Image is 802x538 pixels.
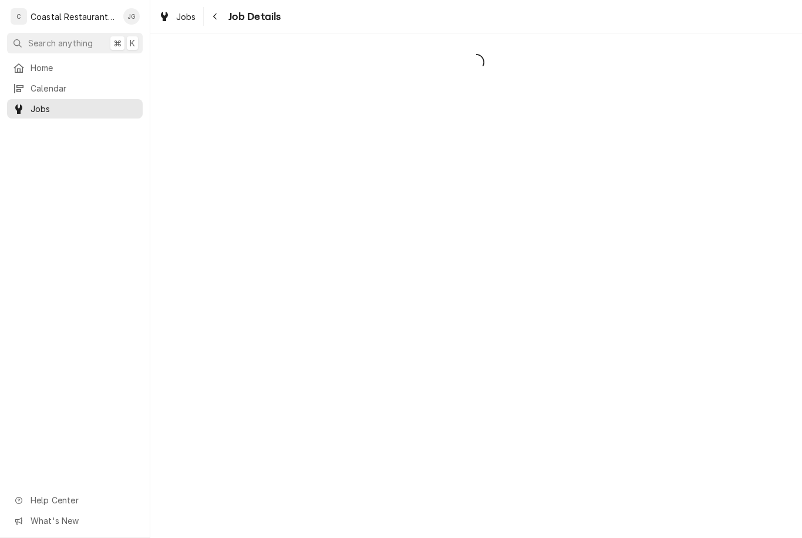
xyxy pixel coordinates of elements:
[123,8,140,25] div: JG
[28,37,93,49] span: Search anything
[130,37,135,49] span: K
[31,62,137,74] span: Home
[225,9,281,25] span: Job Details
[31,11,117,23] div: Coastal Restaurant Repair
[31,103,137,115] span: Jobs
[31,494,136,506] span: Help Center
[176,11,196,23] span: Jobs
[11,8,27,25] div: C
[113,37,122,49] span: ⌘
[7,58,143,77] a: Home
[7,511,143,530] a: Go to What's New
[206,7,225,26] button: Navigate back
[7,490,143,510] a: Go to Help Center
[7,33,143,53] button: Search anything⌘K
[123,8,140,25] div: James Gatton's Avatar
[31,515,136,527] span: What's New
[7,79,143,98] a: Calendar
[154,7,201,26] a: Jobs
[150,50,802,75] span: Loading...
[7,99,143,119] a: Jobs
[31,82,137,94] span: Calendar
